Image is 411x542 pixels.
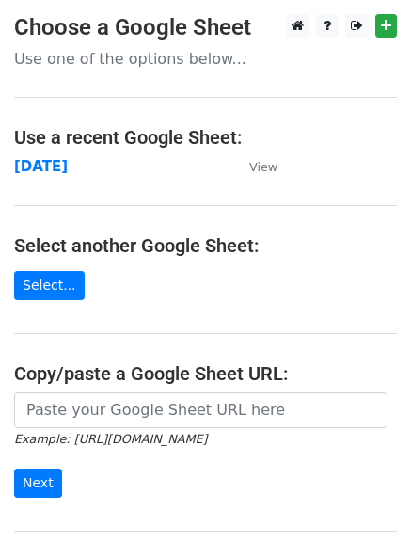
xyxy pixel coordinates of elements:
p: Use one of the options below... [14,49,397,69]
small: View [249,160,277,174]
input: Next [14,469,62,498]
a: Select... [14,271,85,300]
small: Example: [URL][DOMAIN_NAME] [14,432,207,446]
h4: Select another Google Sheet: [14,234,397,257]
h4: Use a recent Google Sheet: [14,126,397,149]
h4: Copy/paste a Google Sheet URL: [14,362,397,385]
input: Paste your Google Sheet URL here [14,392,387,428]
a: View [230,158,277,175]
h3: Choose a Google Sheet [14,14,397,41]
a: [DATE] [14,158,68,175]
